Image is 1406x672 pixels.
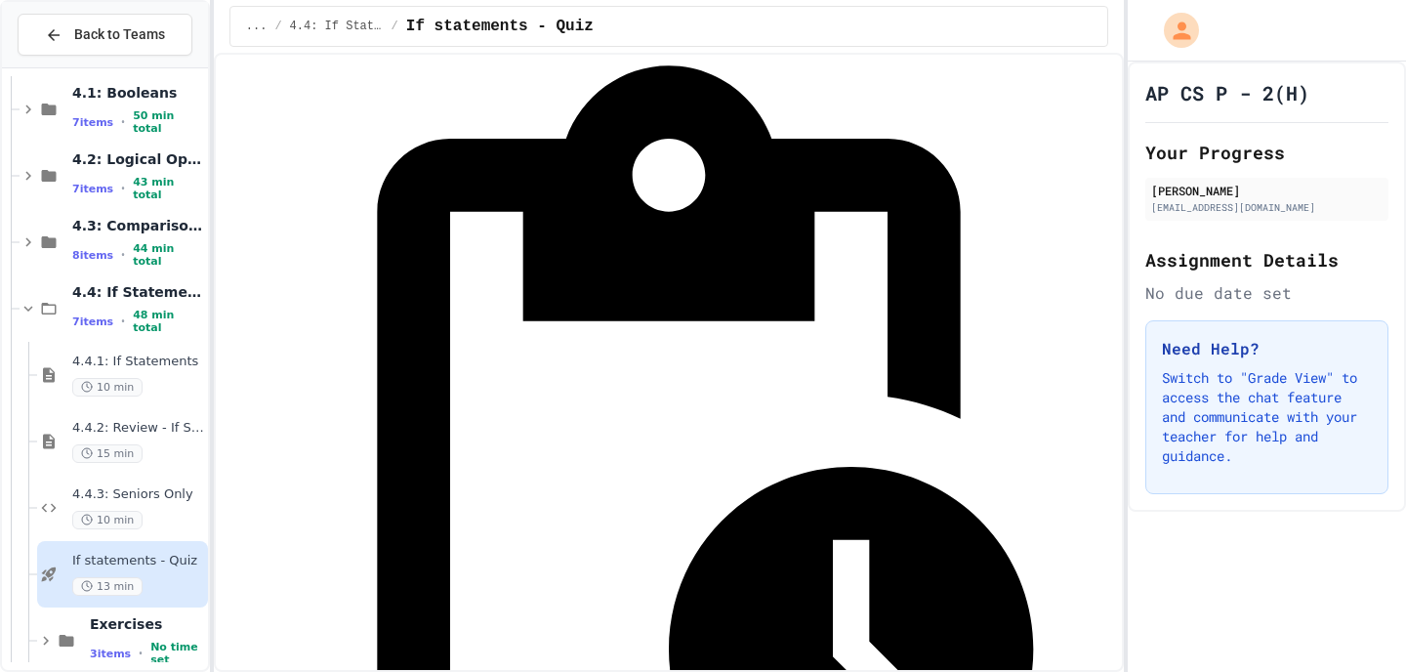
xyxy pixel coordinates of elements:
span: If statements - Quiz [72,553,204,569]
span: If statements - Quiz [406,15,594,38]
button: Back to Teams [18,14,192,56]
span: • [121,247,125,263]
span: • [139,646,143,661]
span: 4.2: Logical Operators [72,150,204,168]
div: [EMAIL_ADDRESS][DOMAIN_NAME] [1151,200,1383,215]
div: [PERSON_NAME] [1151,182,1383,199]
span: • [121,114,125,130]
span: Back to Teams [74,24,165,45]
span: 50 min total [133,109,204,135]
span: 7 items [72,183,113,195]
span: 10 min [72,511,143,529]
span: 13 min [72,577,143,596]
span: 4.4.2: Review - If Statements [72,420,204,437]
span: 4.4: If Statements [72,283,204,301]
div: No due date set [1145,281,1388,305]
span: 10 min [72,378,143,397]
span: 8 items [72,249,113,262]
span: Exercises [90,615,204,633]
span: 4.4.1: If Statements [72,354,204,370]
span: 4.3: Comparison Operators [72,217,204,234]
h2: Assignment Details [1145,246,1388,273]
span: 4.1: Booleans [72,84,204,102]
h2: Your Progress [1145,139,1388,166]
span: No time set [150,641,204,666]
span: 3 items [90,648,131,660]
h1: AP CS P - 2(H) [1145,79,1309,106]
span: 43 min total [133,176,204,201]
span: 7 items [72,116,113,129]
p: Switch to "Grade View" to access the chat feature and communicate with your teacher for help and ... [1162,368,1372,466]
span: 4.4: If Statements [290,19,384,34]
h3: Need Help? [1162,337,1372,360]
div: My Account [1143,8,1204,53]
span: / [392,19,398,34]
span: • [121,314,125,329]
span: / [274,19,281,34]
span: 48 min total [133,309,204,334]
span: 44 min total [133,242,204,268]
span: ... [246,19,268,34]
span: 15 min [72,444,143,463]
span: • [121,181,125,196]
span: 4.4.3: Seniors Only [72,486,204,503]
span: 7 items [72,315,113,328]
